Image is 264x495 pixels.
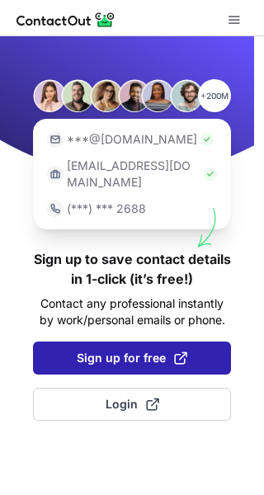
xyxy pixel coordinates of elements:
p: Contact any professional instantly by work/personal emails or phone. [33,295,231,328]
p: ***@[DOMAIN_NAME] [67,131,197,148]
img: Check Icon [200,133,214,146]
h1: Sign up to save contact details in 1-click (it’s free!) [33,249,231,289]
p: [EMAIL_ADDRESS][DOMAIN_NAME] [67,158,200,191]
img: https://contactout.com/extension/app/static/media/login-work-icon.638a5007170bc45168077fde17b29a1... [47,166,64,182]
img: Person #5 [141,79,174,112]
img: Person #2 [61,79,94,112]
img: Person #1 [33,79,66,112]
img: https://contactout.com/extension/app/static/media/login-email-icon.f64bce713bb5cd1896fef81aa7b14a... [47,131,64,148]
button: Sign up for free [33,342,231,375]
span: Login [106,396,159,412]
img: Person #4 [118,79,151,112]
img: Check Icon [204,167,217,181]
button: Login [33,388,231,421]
span: Sign up for free [77,350,187,366]
img: Person #6 [170,79,203,112]
img: ContactOut v5.3.10 [16,10,115,30]
img: Person #3 [90,79,123,112]
p: +200M [198,79,231,112]
img: https://contactout.com/extension/app/static/media/login-phone-icon.bacfcb865e29de816d437549d7f4cb... [47,200,64,217]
